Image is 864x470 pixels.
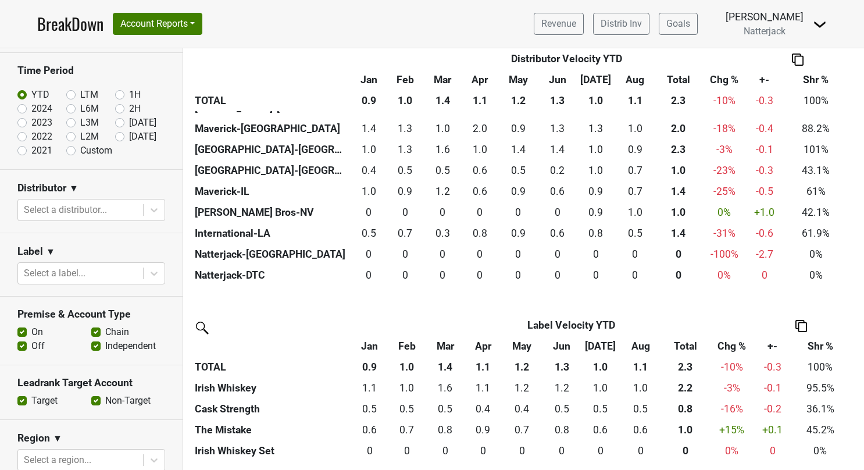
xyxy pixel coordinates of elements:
td: 0.6668000000000001 [616,181,655,202]
th: Jul: activate to sort column ascending [576,69,615,90]
td: 0 [462,244,497,265]
td: 1.04175 [351,139,387,160]
div: -0.4 [749,121,780,136]
td: 0.512251968503937 [388,398,426,419]
td: 0 [497,244,538,265]
td: -0.3 [746,90,783,111]
th: 1.3 [539,90,576,111]
div: +1.0 [749,205,780,220]
td: 0 [576,244,615,265]
div: 0 [500,205,536,220]
td: 0 [539,244,576,265]
td: 0.7998000000000001 [576,223,615,244]
th: 2.2857551020408162 [655,139,702,160]
td: 0.9028333333333333 [497,118,538,139]
th: Mar: activate to sort column ascending [426,336,465,357]
td: 0.5002 [616,223,655,244]
div: 0 [579,247,613,262]
td: 1.0475714285714286 [576,139,615,160]
div: 1.3 [390,121,420,136]
div: 1.6 [429,380,463,396]
th: Feb: activate to sort column ascending [388,336,426,357]
div: 0.8 [465,226,495,241]
label: 2024 [31,102,52,116]
th: &nbsp;: activate to sort column ascending [192,336,351,357]
div: 1.0 [619,121,652,136]
th: Aug: activate to sort column ascending [620,336,661,357]
td: 0 [462,202,497,223]
td: -23 % [702,160,746,181]
label: Independent [105,339,156,353]
th: 1.0 [387,90,423,111]
th: Irish Whiskey [192,378,351,398]
div: 0 [426,268,459,283]
div: 1.1 [468,380,498,396]
td: 0 [423,244,462,265]
td: 0 % [702,265,746,286]
button: Account Reports [113,13,202,35]
td: -100 % [702,244,746,265]
h3: Distributor [17,182,66,194]
td: 0.48402150537634414 [543,398,581,419]
div: -0.1 [756,380,788,396]
td: 0 [387,265,423,286]
a: Distrib Inv [593,13,649,35]
td: 88.2% [783,118,849,139]
td: 1.3484545454545456 [539,118,576,139]
td: 0.9993274021352312 [620,378,661,398]
td: 0.9979520295202952 [388,378,426,398]
label: Chain [105,325,129,339]
td: 0.8888333333333334 [576,181,615,202]
div: 0.7 [619,163,652,178]
div: 1.0 [579,163,613,178]
div: 0 [542,205,573,220]
div: 0.6 [465,184,495,199]
td: 0.2004 [539,160,576,181]
td: 0 [423,265,462,286]
div: 1.0 [354,142,384,157]
th: Natterjack-[GEOGRAPHIC_DATA] [192,244,351,265]
th: &nbsp;: activate to sort column ascending [192,69,351,90]
th: 1.0 [388,357,426,378]
img: filter [192,318,210,336]
div: 1.4 [354,121,384,136]
td: 0 [387,244,423,265]
td: 0.5106188118811881 [426,398,465,419]
td: 0 [351,202,387,223]
a: BreakDown [37,12,103,36]
td: 0.7666000000000001 [462,223,497,244]
div: -0.3 [749,163,780,178]
div: 1.4 [658,226,700,241]
label: YTD [31,88,49,102]
label: L6M [80,102,99,116]
th: 0.9756351351351352 [655,160,702,181]
label: Custom [80,144,112,158]
th: [GEOGRAPHIC_DATA]-[GEOGRAPHIC_DATA] [192,160,351,181]
th: 1.1 [465,357,501,378]
div: 1.0 [426,121,459,136]
th: Natterjack-DTC [192,265,351,286]
th: [PERSON_NAME] Bros-NV [192,202,351,223]
div: 0 [390,247,420,262]
div: 1.4 [542,142,573,157]
td: 0.46823076923076923 [423,160,462,181]
th: Feb: activate to sort column ascending [387,69,423,90]
td: 0 [423,202,462,223]
div: 1.0 [658,205,700,220]
div: 1.0 [584,380,618,396]
th: 1.9971052631578947 [655,118,702,139]
div: 0.2 [542,163,573,178]
div: 0 [500,247,536,262]
td: 0 [497,265,538,286]
div: 1.0 [391,380,423,396]
td: 0% [783,265,849,286]
td: 1.4168333333333332 [351,118,387,139]
div: 0.5 [619,226,652,241]
div: 1.4 [658,184,700,199]
span: ▼ [69,181,78,195]
h3: Leadrank Target Account [17,377,165,389]
div: 1.0 [623,380,658,396]
th: 1.4 [423,90,462,111]
label: L3M [80,116,99,130]
h3: Premise & Account Type [17,308,165,321]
